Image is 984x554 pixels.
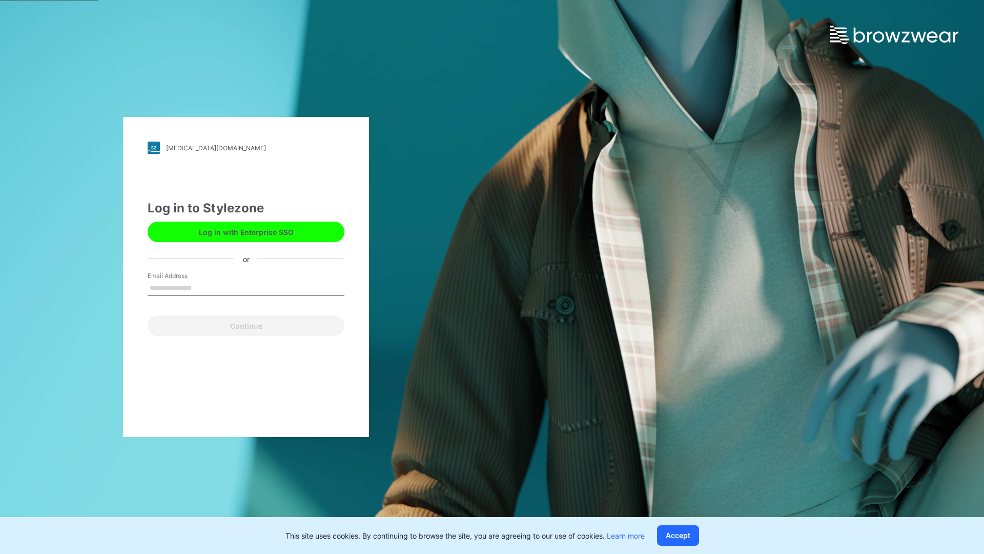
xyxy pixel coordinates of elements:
[235,253,258,264] div: or
[148,271,219,281] label: Email Address
[285,530,645,541] p: This site uses cookies. By continuing to browse the site, you are agreeing to our use of cookies.
[830,26,958,44] img: browzwear-logo.e42bd6dac1945053ebaf764b6aa21510.svg
[148,199,344,217] div: Log in to Stylezone
[148,142,344,154] a: [MEDICAL_DATA][DOMAIN_NAME]
[657,525,699,546] button: Accept
[166,144,266,152] div: [MEDICAL_DATA][DOMAIN_NAME]
[148,222,344,242] button: Log in with Enterprise SSO
[148,142,160,154] img: stylezone-logo.562084cfcfab977791bfbf7441f1a819.svg
[607,531,645,540] a: Learn more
